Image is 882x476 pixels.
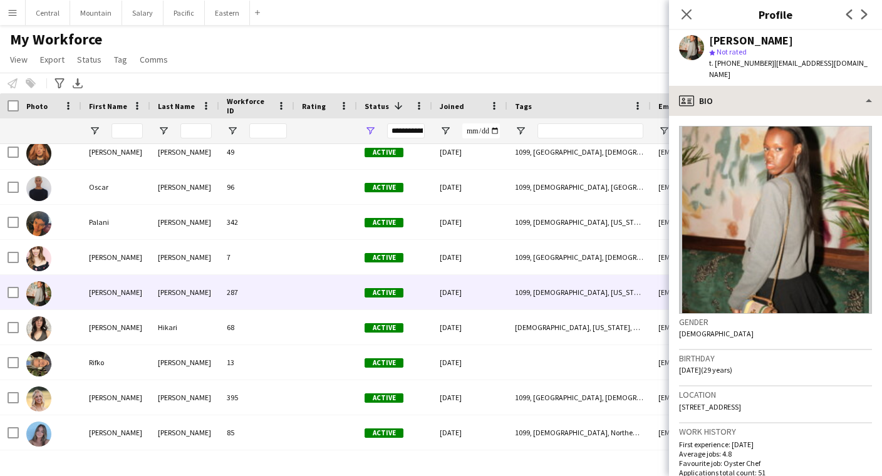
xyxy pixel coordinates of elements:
h3: Profile [669,6,882,23]
div: 1099, [GEOGRAPHIC_DATA], [DEMOGRAPHIC_DATA], South, Travel Team [507,135,651,169]
span: Export [40,54,65,65]
div: [PERSON_NAME] [150,240,219,274]
span: [DEMOGRAPHIC_DATA] [679,329,754,338]
button: Open Filter Menu [658,125,670,137]
span: Active [365,288,403,297]
div: [DATE] [432,415,507,450]
div: [PERSON_NAME] [81,240,150,274]
div: [DATE] [432,310,507,344]
span: Active [365,428,403,438]
span: Not rated [717,47,747,56]
span: [STREET_ADDRESS] [679,402,741,411]
div: [PERSON_NAME] [150,135,219,169]
span: Active [365,218,403,227]
img: Riley Byford [26,386,51,411]
span: Last Name [158,101,195,111]
button: Open Filter Menu [515,125,526,137]
div: [DATE] [432,380,507,415]
a: Status [72,51,106,68]
div: 1099, [GEOGRAPHIC_DATA], [DEMOGRAPHIC_DATA], [GEOGRAPHIC_DATA] [507,380,651,415]
input: Tags Filter Input [537,123,643,138]
div: 1099, [DEMOGRAPHIC_DATA], Northeast, [US_STATE], [GEOGRAPHIC_DATA] [507,415,651,450]
a: Export [35,51,70,68]
img: Raegan Pierce [26,281,51,306]
div: [PERSON_NAME] [81,135,150,169]
div: 1099, [DEMOGRAPHIC_DATA], [GEOGRAPHIC_DATA], [GEOGRAPHIC_DATA] [507,170,651,204]
img: Olivia Richard [26,141,51,166]
img: Rachel Faulkner [26,246,51,271]
span: [DATE] (29 years) [679,365,732,375]
span: Active [365,183,403,192]
div: [PERSON_NAME] [150,170,219,204]
div: [PERSON_NAME] [81,275,150,309]
div: 13 [219,345,294,380]
h3: Gender [679,316,872,328]
div: [PERSON_NAME] [150,345,219,380]
span: Active [365,148,403,157]
img: Palani DeMario [26,211,51,236]
div: 96 [219,170,294,204]
div: 395 [219,380,294,415]
div: Bio [669,86,882,116]
span: t. [PHONE_NUMBER] [709,58,774,68]
button: Pacific [163,1,205,25]
span: View [10,54,28,65]
img: Oscar Garcia [26,176,51,201]
div: [PERSON_NAME] [150,380,219,415]
div: [DATE] [432,275,507,309]
button: Open Filter Menu [365,125,376,137]
div: Palani [81,205,150,239]
h3: Location [679,389,872,400]
div: [PERSON_NAME] [81,380,150,415]
a: Comms [135,51,173,68]
img: Rifko Meier [26,351,51,376]
button: Eastern [205,1,250,25]
div: 287 [219,275,294,309]
div: 1099, [DEMOGRAPHIC_DATA], [US_STATE], Northeast [507,275,651,309]
div: 1099, [GEOGRAPHIC_DATA], [DEMOGRAPHIC_DATA], South, Travel Team [507,240,651,274]
div: 7 [219,240,294,274]
div: [DATE] [432,135,507,169]
div: [DATE] [432,170,507,204]
span: Workforce ID [227,96,272,115]
div: Rifko [81,345,150,380]
span: Rating [302,101,326,111]
span: Tag [114,54,127,65]
h3: Work history [679,426,872,437]
div: Oscar [81,170,150,204]
p: First experience: [DATE] [679,440,872,449]
button: Mountain [70,1,122,25]
span: Email [658,101,678,111]
span: | [EMAIL_ADDRESS][DOMAIN_NAME] [709,58,868,79]
div: 1099, [DEMOGRAPHIC_DATA], [US_STATE], Northeast [507,205,651,239]
span: My Workforce [10,30,102,49]
input: First Name Filter Input [112,123,143,138]
p: Favourite job: Oyster Chef [679,458,872,468]
button: Open Filter Menu [89,125,100,137]
span: Active [365,358,403,368]
span: Tags [515,101,532,111]
input: Last Name Filter Input [180,123,212,138]
input: Workforce ID Filter Input [249,123,287,138]
div: [PERSON_NAME] [150,415,219,450]
button: Salary [122,1,163,25]
div: 342 [219,205,294,239]
span: Active [365,323,403,333]
span: Status [77,54,101,65]
span: Status [365,101,389,111]
span: Active [365,253,403,262]
div: [PERSON_NAME] [709,35,793,46]
img: Riley McDonald [26,422,51,447]
div: [PERSON_NAME] [81,310,150,344]
div: [DEMOGRAPHIC_DATA], [US_STATE], Northeast, W2 [507,310,651,344]
button: Central [26,1,70,25]
span: Joined [440,101,464,111]
a: View [5,51,33,68]
button: Open Filter Menu [227,125,238,137]
app-action-btn: Export XLSX [70,76,85,91]
span: First Name [89,101,127,111]
div: [DATE] [432,240,507,274]
div: [PERSON_NAME] [81,415,150,450]
span: Comms [140,54,168,65]
div: 49 [219,135,294,169]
